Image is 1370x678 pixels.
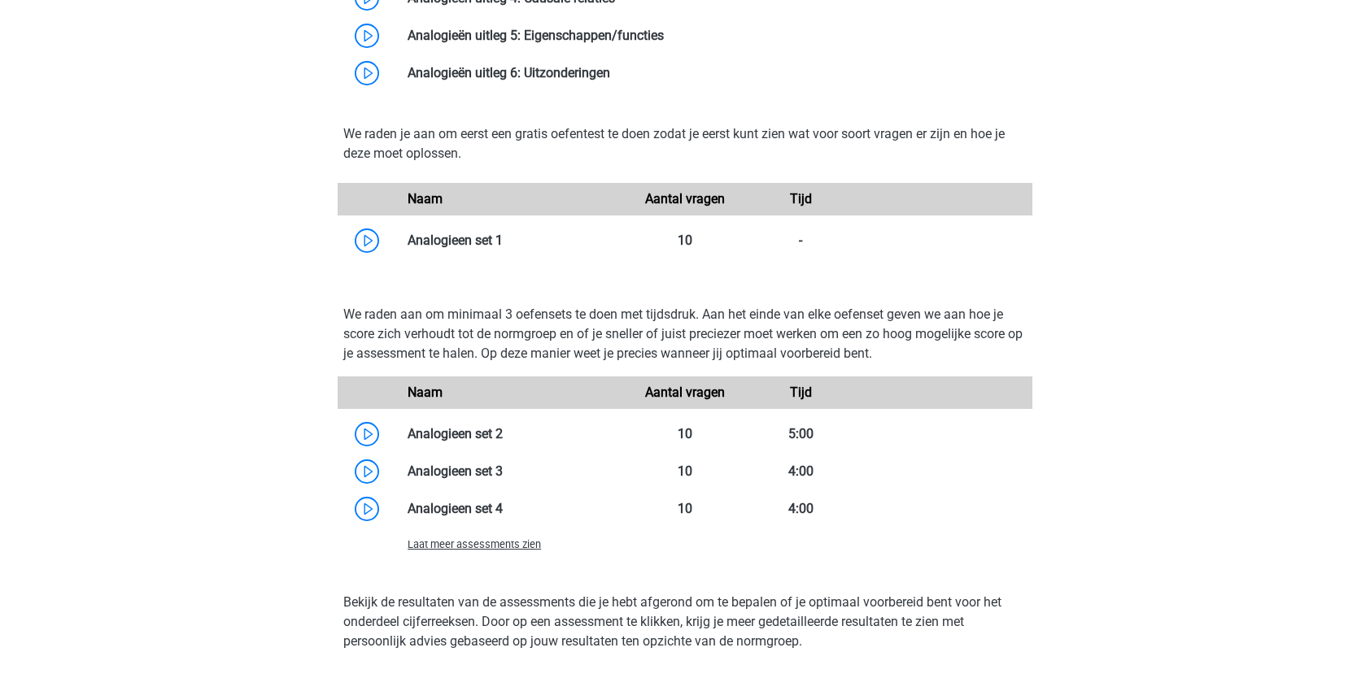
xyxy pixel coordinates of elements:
[743,383,858,402] div: Tijd
[395,26,1032,46] div: Analogieën uitleg 5: Eigenschappen/functies
[395,63,1032,83] div: Analogieën uitleg 6: Uitzonderingen
[343,305,1027,363] p: We raden aan om minimaal 3 oefensets te doen met tijdsdruk. Aan het einde van elke oefenset geven...
[343,124,1027,163] p: We raden je aan om eerst een gratis oefentest te doen zodat je eerst kunt zien wat voor soort vra...
[395,462,627,481] div: Analogieen set 3
[743,189,858,209] div: Tijd
[395,424,627,444] div: Analogieen set 2
[627,189,743,209] div: Aantal vragen
[395,189,627,209] div: Naam
[627,383,743,402] div: Aantal vragen
[395,231,627,250] div: Analogieen set 1
[395,499,627,519] div: Analogieen set 4
[408,538,541,550] span: Laat meer assessments zien
[343,593,1027,651] p: Bekijk de resultaten van de assessments die je hebt afgerond om te bepalen of je optimaal voorber...
[395,383,627,402] div: Naam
